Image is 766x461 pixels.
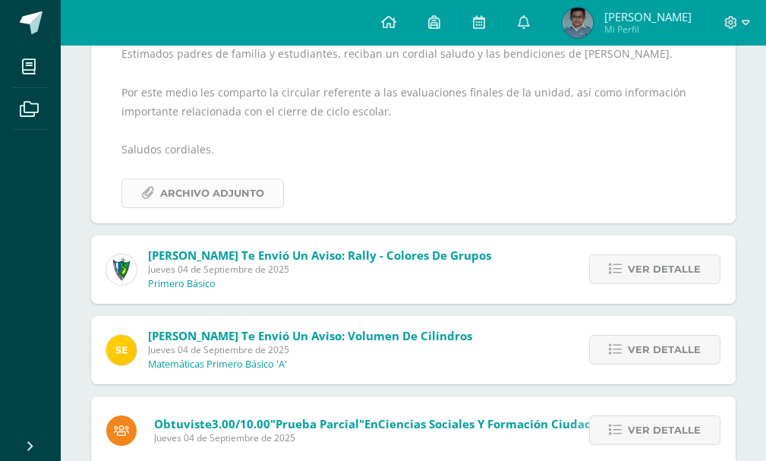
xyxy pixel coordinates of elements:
[148,263,491,276] span: Jueves 04 de Septiembre de 2025
[604,9,692,24] span: [PERSON_NAME]
[270,416,364,431] span: "Prueba Parcial"
[628,416,701,444] span: Ver detalle
[106,254,137,285] img: 9f174a157161b4ddbe12118a61fed988.png
[628,255,701,283] span: Ver detalle
[121,44,705,207] div: Estimados padres de familia y estudiantes, reciban un cordial saludo y las bendiciones de [PERSON...
[604,23,692,36] span: Mi Perfil
[148,358,287,371] p: Matemáticas Primero Básico 'A'
[148,278,216,290] p: Primero Básico
[148,343,472,356] span: Jueves 04 de Septiembre de 2025
[212,416,270,431] span: 3.00/10.00
[121,178,284,208] a: Archivo Adjunto
[148,248,491,263] span: [PERSON_NAME] te envió un aviso: Rally - Colores de grupos
[106,335,137,365] img: 03c2987289e60ca238394da5f82a525a.png
[160,179,264,207] span: Archivo Adjunto
[148,328,472,343] span: [PERSON_NAME] te envió un aviso: Volumen de Cilindros
[563,8,593,38] img: 125dc687933de938b70ff0ac6afa9910.png
[628,336,701,364] span: Ver detalle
